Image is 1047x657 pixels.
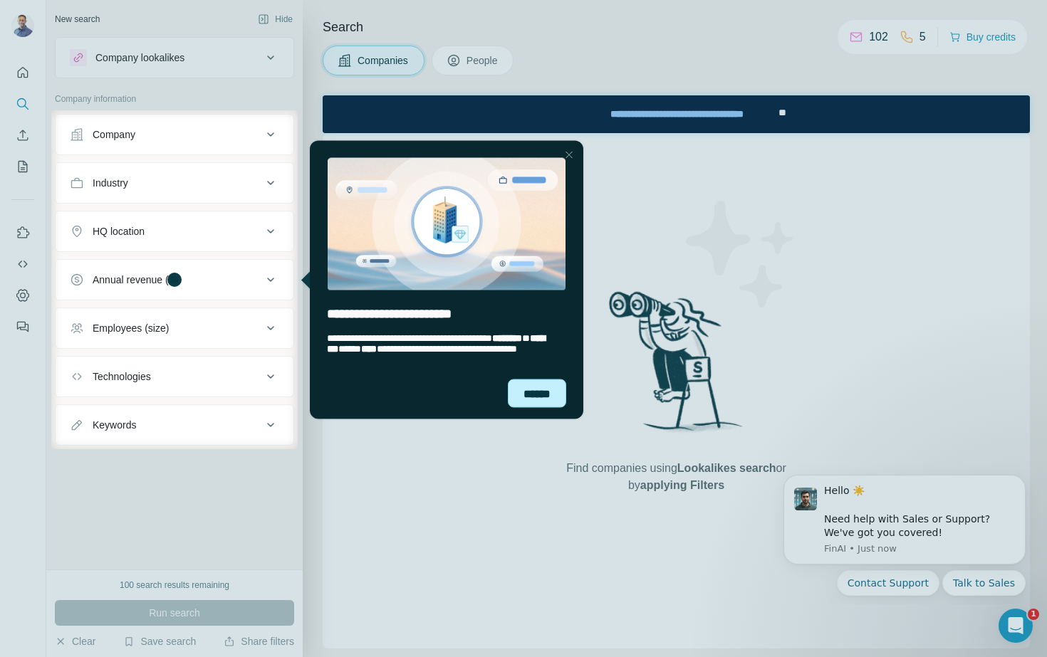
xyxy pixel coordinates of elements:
div: Message content [62,22,253,78]
div: HQ location [93,224,145,238]
button: Annual revenue ($) [56,263,293,297]
button: Employees (size) [56,311,293,345]
div: Quick reply options [21,108,264,134]
div: Technologies [93,369,151,384]
button: HQ location [56,214,293,248]
div: Upgrade plan for full access to Surfe [254,3,454,34]
button: Keywords [56,408,293,442]
button: Quick reply: Contact Support [75,108,177,134]
button: Company [56,117,293,152]
div: message notification from FinAI, Just now. Hello ☀️ ​ Need help with Sales or Support? We've got ... [21,13,264,103]
div: Hello ☀️ ​ Need help with Sales or Support? We've got you covered! [62,22,253,78]
button: Quick reply: Talk to Sales [180,108,264,134]
div: Company [93,127,135,142]
div: Keywords [93,418,136,432]
button: Industry [56,166,293,200]
iframe: Tooltip [298,138,586,422]
img: Profile image for FinAI [32,26,55,48]
div: Industry [93,176,128,190]
div: Annual revenue ($) [93,273,177,287]
p: Message from FinAI, sent Just now [62,80,253,93]
div: Employees (size) [93,321,169,335]
button: Technologies [56,359,293,394]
